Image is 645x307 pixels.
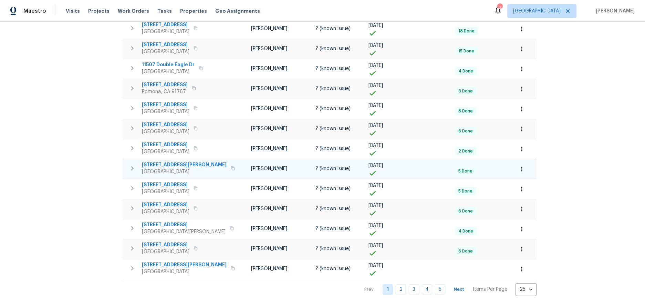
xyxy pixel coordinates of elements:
span: [GEOGRAPHIC_DATA] [142,68,195,75]
span: 4 Done [456,68,476,74]
button: Next [448,285,470,295]
span: [PERSON_NAME] [251,26,287,31]
span: [PERSON_NAME] [251,46,287,51]
span: [STREET_ADDRESS] [142,201,189,208]
span: [DATE] [368,143,383,148]
span: ? (known issue) [316,106,351,111]
span: [STREET_ADDRESS] [142,21,189,28]
span: [PERSON_NAME] [251,66,287,71]
p: Items Per Page [473,286,507,293]
span: 5 Done [456,168,475,174]
span: [PERSON_NAME] [251,106,287,111]
span: ? (known issue) [316,66,351,71]
div: 25 [516,280,537,298]
span: [STREET_ADDRESS] [142,121,189,128]
span: [GEOGRAPHIC_DATA] [142,248,189,255]
span: ? (known issue) [316,186,351,191]
span: ? (known issue) [316,26,351,31]
span: ? (known issue) [316,246,351,251]
span: ? (known issue) [316,226,351,231]
span: [GEOGRAPHIC_DATA] [142,268,227,275]
span: [STREET_ADDRESS] [142,181,189,188]
span: [GEOGRAPHIC_DATA] [142,28,189,35]
span: 8 Done [456,108,476,114]
span: ? (known issue) [316,166,351,171]
a: Goto page 4 [422,284,432,295]
span: [DATE] [368,263,383,268]
span: 3 Done [456,88,476,94]
span: [STREET_ADDRESS][PERSON_NAME] [142,261,227,268]
span: 4 Done [456,228,476,234]
span: Work Orders [118,8,149,14]
span: ? (known issue) [316,146,351,151]
span: 11507 Double Eagle Dr [142,61,195,68]
span: ? (known issue) [316,86,351,91]
span: [PERSON_NAME] [251,166,287,171]
span: [STREET_ADDRESS] [142,81,188,88]
span: [DATE] [368,63,383,68]
span: [DATE] [368,123,383,128]
span: Geo Assignments [215,8,260,14]
span: [GEOGRAPHIC_DATA] [142,128,189,135]
span: [GEOGRAPHIC_DATA] [142,208,189,215]
span: [PERSON_NAME] [593,8,635,14]
span: [STREET_ADDRESS] [142,241,189,248]
span: Visits [66,8,80,14]
span: 15 Done [456,48,477,54]
a: Goto page 1 [383,284,393,295]
span: [GEOGRAPHIC_DATA] [142,148,189,155]
span: [DATE] [368,243,383,248]
span: [DATE] [368,223,383,228]
span: [DATE] [368,43,383,48]
span: [DATE] [368,83,383,88]
span: [GEOGRAPHIC_DATA] [142,168,227,175]
span: [PERSON_NAME] [251,266,287,271]
span: Pomona, CA 91767 [142,88,188,95]
span: [PERSON_NAME] [251,146,287,151]
div: 3 [497,4,502,11]
span: 6 Done [456,248,476,254]
span: [DATE] [368,203,383,208]
span: [GEOGRAPHIC_DATA] [142,188,189,195]
a: Goto page 2 [396,284,406,295]
span: [PERSON_NAME] [251,206,287,211]
span: 18 Done [456,28,477,34]
a: Goto page 3 [409,284,419,295]
span: [DATE] [368,183,383,188]
span: [PERSON_NAME] [251,186,287,191]
span: ? (known issue) [316,206,351,211]
span: [PERSON_NAME] [251,86,287,91]
span: [PERSON_NAME] [251,226,287,231]
span: 2 Done [456,148,476,154]
span: [DATE] [368,23,383,28]
span: ? (known issue) [316,46,351,51]
span: [DATE] [368,163,383,168]
nav: Pagination Navigation [358,283,537,296]
span: ? (known issue) [316,266,351,271]
span: [DATE] [368,103,383,108]
span: Projects [88,8,110,14]
span: [STREET_ADDRESS] [142,221,226,228]
span: 6 Done [456,208,476,214]
span: [STREET_ADDRESS] [142,41,189,48]
span: 6 Done [456,128,476,134]
span: Maestro [23,8,46,14]
span: Tasks [157,9,172,13]
span: [PERSON_NAME] [251,246,287,251]
span: 5 Done [456,188,475,194]
span: [STREET_ADDRESS] [142,101,189,108]
span: [PERSON_NAME] [251,126,287,131]
span: ? (known issue) [316,126,351,131]
span: [GEOGRAPHIC_DATA] [513,8,561,14]
span: [STREET_ADDRESS] [142,141,189,148]
span: Properties [180,8,207,14]
a: Goto page 5 [435,284,445,295]
span: [STREET_ADDRESS][PERSON_NAME] [142,161,227,168]
span: [GEOGRAPHIC_DATA] [142,48,189,55]
span: [GEOGRAPHIC_DATA] [142,108,189,115]
span: [GEOGRAPHIC_DATA][PERSON_NAME] [142,228,226,235]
